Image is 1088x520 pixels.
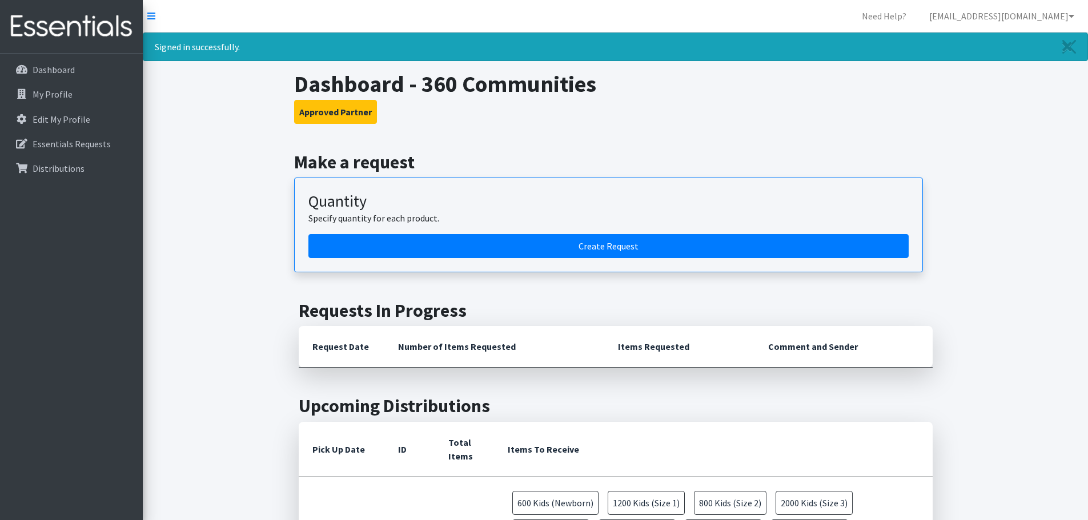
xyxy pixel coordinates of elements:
a: Close [1051,33,1087,61]
div: Signed in successfully. [143,33,1088,61]
th: Total Items [435,422,495,477]
p: Distributions [33,163,85,174]
th: Pick Up Date [299,422,384,477]
p: Specify quantity for each product. [308,211,909,225]
p: My Profile [33,88,73,100]
th: Items To Receive [494,422,932,477]
p: Dashboard [33,64,75,75]
a: Essentials Requests [5,132,138,155]
th: Request Date [299,326,384,368]
a: My Profile [5,83,138,106]
th: Comment and Sender [754,326,932,368]
p: Essentials Requests [33,138,111,150]
a: Distributions [5,157,138,180]
span: 600 Kids (Newborn) [512,491,599,515]
th: Number of Items Requested [384,326,605,368]
img: HumanEssentials [5,7,138,46]
h3: Quantity [308,192,909,211]
th: Items Requested [604,326,754,368]
h2: Upcoming Distributions [299,395,933,417]
a: Need Help? [853,5,916,27]
a: [EMAIL_ADDRESS][DOMAIN_NAME] [920,5,1083,27]
span: 2000 Kids (Size 3) [776,491,853,515]
th: ID [384,422,435,477]
button: Approved Partner [294,100,377,124]
a: Dashboard [5,58,138,81]
span: 800 Kids (Size 2) [694,491,766,515]
p: Edit My Profile [33,114,90,125]
h1: Dashboard - 360 Communities [294,70,937,98]
a: Edit My Profile [5,108,138,131]
a: Create a request by quantity [308,234,909,258]
span: 1200 Kids (Size 1) [608,491,685,515]
h2: Make a request [294,151,937,173]
h2: Requests In Progress [299,300,933,321]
